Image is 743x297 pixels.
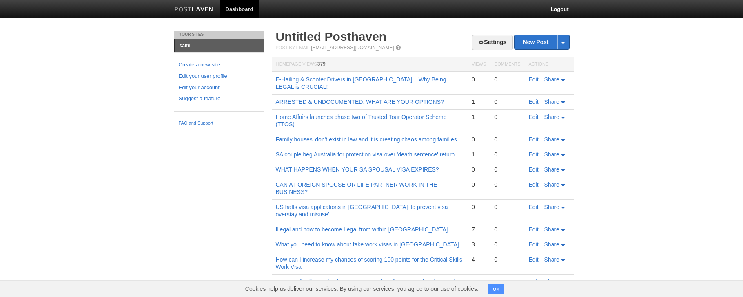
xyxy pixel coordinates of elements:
[175,7,213,13] img: Posthaven-bar
[179,120,259,127] a: FAQ and Support
[494,76,520,83] div: 0
[544,99,559,105] span: Share
[179,84,259,92] a: Edit your account
[494,181,520,188] div: 0
[494,98,520,106] div: 0
[276,45,310,50] span: Post by Email
[529,256,539,263] a: Edit
[525,57,574,72] th: Actions
[529,99,539,105] a: Edit
[544,136,559,143] span: Share
[472,256,486,263] div: 4
[529,166,539,173] a: Edit
[529,204,539,210] a: Edit
[544,114,559,120] span: Share
[276,114,447,128] a: Home Affairs launches phase two of Trusted Tour Operator Scheme (TTOS)
[472,181,486,188] div: 0
[529,151,539,158] a: Edit
[276,241,459,248] a: What you need to know about fake work visas in [GEOGRAPHIC_DATA]
[276,279,458,293] a: Does my family need to have temporary visas first or can they just apply for permanent residency ...
[276,166,439,173] a: WHAT HAPPENS WHEN YOUR SA SPOUSAL VISA EXPIRES?
[472,113,486,121] div: 1
[472,166,486,173] div: 0
[237,281,487,297] span: Cookies help us deliver our services. By using our services, you agree to our use of cookies.
[544,204,559,210] span: Share
[544,226,559,233] span: Share
[494,226,520,233] div: 0
[544,166,559,173] span: Share
[276,151,455,158] a: SA couple beg Australia for protection visa over 'death sentence' return
[272,57,468,72] th: Homepage Views
[276,76,446,90] a: E-Hailing & Scooter Drivers in [GEOGRAPHIC_DATA] – Why Being LEGAL is CRUCIAL!
[494,241,520,248] div: 0
[276,99,444,105] a: ARRESTED & UNDOCUMENTED: WHAT ARE YOUR OPTIONS?
[529,181,539,188] a: Edit
[529,136,539,143] a: Edit
[529,226,539,233] a: Edit
[179,61,259,69] a: Create a new site
[544,181,559,188] span: Share
[494,256,520,263] div: 0
[311,45,394,51] a: [EMAIL_ADDRESS][DOMAIN_NAME]
[544,241,559,248] span: Share
[179,95,259,103] a: Suggest a feature
[276,136,457,143] a: Family houses' don't exist in law and it is creating chaos among families
[472,226,486,233] div: 7
[472,241,486,248] div: 3
[494,136,520,143] div: 0
[472,151,486,158] div: 1
[472,98,486,106] div: 1
[529,279,539,285] a: Edit
[472,136,486,143] div: 0
[472,76,486,83] div: 0
[529,76,539,83] a: Edit
[179,72,259,81] a: Edit your user profile
[472,35,512,50] a: Settings
[494,151,520,158] div: 0
[472,203,486,211] div: 0
[472,278,486,286] div: 3
[317,61,326,67] span: 379
[276,181,437,195] a: CAN A FOREIGN SPOUSE OR LIFE PARTNER WORK IN THE BUSINESS?
[529,241,539,248] a: Edit
[174,31,264,39] li: Your Sites
[544,151,559,158] span: Share
[276,30,387,43] a: Untitled Posthaven
[494,166,520,173] div: 0
[544,76,559,83] span: Share
[494,203,520,211] div: 0
[544,279,559,285] span: Share
[468,57,490,72] th: Views
[488,284,504,294] button: OK
[276,226,448,233] a: Illegal and how to become Legal from within [GEOGRAPHIC_DATA]
[494,278,520,286] div: 0
[544,256,559,263] span: Share
[490,57,524,72] th: Comments
[276,256,463,270] a: How can I increase my chances of scoring 100 points for the Critical Skills Work Visa
[276,204,448,218] a: US halts visa applications in [GEOGRAPHIC_DATA] ‘to prevent visa overstay and misuse'
[515,35,569,49] a: New Post
[175,39,264,52] a: sami
[529,114,539,120] a: Edit
[494,113,520,121] div: 0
